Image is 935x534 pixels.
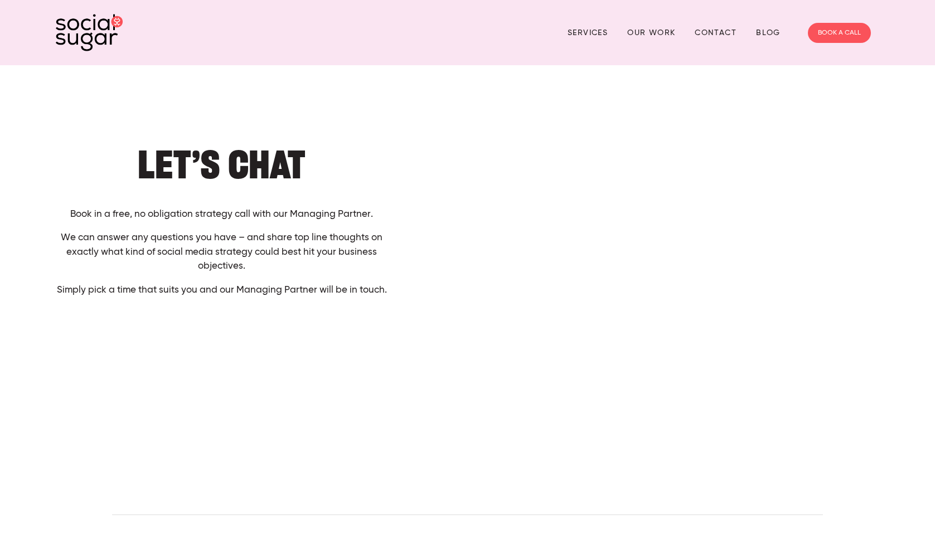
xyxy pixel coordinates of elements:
a: Our Work [627,24,675,41]
a: BOOK A CALL [808,23,871,43]
p: Book in a free, no obligation strategy call with our Managing Partner. [56,207,388,222]
a: Blog [756,24,781,41]
h1: Let’s Chat [56,148,388,182]
p: Simply pick a time that suits you and our Managing Partner will be in touch. [56,283,388,298]
img: SocialSugar [56,14,123,51]
iframe: Select a Date & Time - Calendly [407,110,879,500]
a: Services [568,24,608,41]
p: We can answer any questions you have – and share top line thoughts on exactly what kind of social... [56,231,388,274]
a: Contact [695,24,737,41]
